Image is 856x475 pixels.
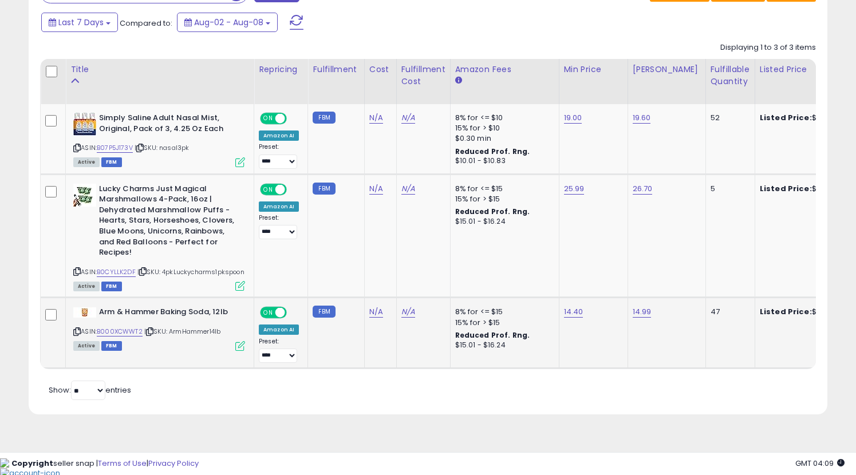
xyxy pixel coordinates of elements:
div: ASIN: [73,307,245,349]
a: 25.99 [564,183,585,195]
span: OFF [285,308,303,318]
div: Fulfillment [313,64,359,76]
span: | SKU: nasal3pk [135,143,190,152]
a: 19.60 [633,112,651,124]
small: FBM [313,306,335,318]
div: 15% for > $15 [455,318,550,328]
b: Reduced Prof. Rng. [455,207,530,216]
a: N/A [369,112,383,124]
b: Lucky Charms Just Magical Marshmallows 4-Pack, 16oz | Dehydrated Marshmallow Puffs - Hearts, Star... [99,184,238,261]
a: 26.70 [633,183,653,195]
b: Simply Saline Adult Nasal Mist, Original, Pack of 3, 4.25 Oz Each [99,113,238,137]
img: 21cbjXtYbeL._SL40_.jpg [73,307,96,318]
div: $26.70 [760,184,855,194]
div: ASIN: [73,113,245,166]
div: $14.40 [760,307,855,317]
img: 41eWBlr2r1L._SL40_.jpg [73,184,96,207]
a: N/A [369,183,383,195]
b: Reduced Prof. Rng. [455,330,530,340]
a: N/A [401,306,415,318]
span: ON [261,114,275,124]
a: 19.00 [564,112,582,124]
span: All listings currently available for purchase on Amazon [73,282,100,291]
div: 8% for <= $10 [455,113,550,123]
b: Arm & Hammer Baking Soda, 12lb [99,307,238,320]
div: Displaying 1 to 3 of 3 items [720,42,816,53]
span: OFF [285,114,303,124]
a: N/A [369,306,383,318]
span: Show: entries [49,385,131,395]
a: B07P5J173V [97,143,133,153]
span: All listings currently available for purchase on Amazon [73,157,100,167]
div: $0.30 min [455,133,550,144]
a: B000XCWWT2 [97,327,143,337]
button: Aug-02 - Aug-08 [177,13,278,32]
span: ON [261,308,275,318]
span: OFF [285,184,303,194]
small: Amazon Fees. [455,76,462,86]
span: Last 7 Days [58,17,104,28]
div: Repricing [259,64,303,76]
button: Last 7 Days [41,13,118,32]
div: Amazon AI [259,201,299,212]
div: Amazon Fees [455,64,554,76]
div: Fulfillable Quantity [711,64,750,88]
div: Min Price [564,64,623,76]
div: 8% for <= $15 [455,184,550,194]
div: [PERSON_NAME] [633,64,701,76]
span: | SKU: ArmHammer14lb [144,327,220,336]
span: Aug-02 - Aug-08 [194,17,263,28]
div: $19.45 [760,113,855,123]
span: FBM [101,282,122,291]
div: Amazon AI [259,130,299,141]
span: FBM [101,341,122,351]
div: $10.01 - $10.83 [455,156,550,166]
b: Reduced Prof. Rng. [455,147,530,156]
div: 52 [711,113,746,123]
div: Fulfillment Cost [401,64,445,88]
span: All listings currently available for purchase on Amazon [73,341,100,351]
div: Cost [369,64,392,76]
a: N/A [401,112,415,124]
div: 15% for > $15 [455,194,550,204]
b: Listed Price: [760,306,812,317]
div: $15.01 - $16.24 [455,217,550,227]
b: Listed Price: [760,183,812,194]
a: 14.40 [564,306,583,318]
span: | SKU: 4pkLuckycharms1pkspoon [137,267,244,276]
div: Title [70,64,249,76]
b: Listed Price: [760,112,812,123]
div: Preset: [259,214,299,240]
span: FBM [101,157,122,167]
div: Preset: [259,338,299,363]
div: $15.01 - $16.24 [455,341,550,350]
div: Preset: [259,143,299,169]
div: 8% for <= $15 [455,307,550,317]
a: B0CYLLK2DF [97,267,136,277]
span: Compared to: [120,18,172,29]
small: FBM [313,112,335,124]
a: N/A [401,183,415,195]
span: ON [261,184,275,194]
div: ASIN: [73,184,245,290]
div: 15% for > $10 [455,123,550,133]
div: 5 [711,184,746,194]
img: 51bsBZ1uuXL._SL40_.jpg [73,113,96,136]
a: 14.99 [633,306,652,318]
div: 47 [711,307,746,317]
div: Amazon AI [259,324,299,335]
small: FBM [313,183,335,195]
